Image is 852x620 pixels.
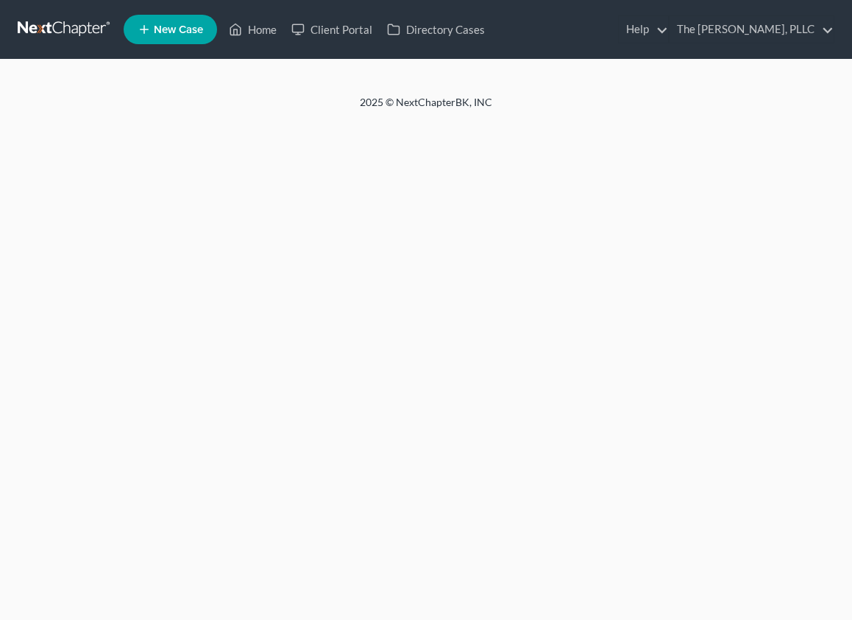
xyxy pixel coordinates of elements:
[124,15,217,44] new-legal-case-button: New Case
[73,95,779,121] div: 2025 © NextChapterBK, INC
[284,16,380,43] a: Client Portal
[221,16,284,43] a: Home
[380,16,492,43] a: Directory Cases
[670,16,834,43] a: The [PERSON_NAME], PLLC
[619,16,668,43] a: Help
